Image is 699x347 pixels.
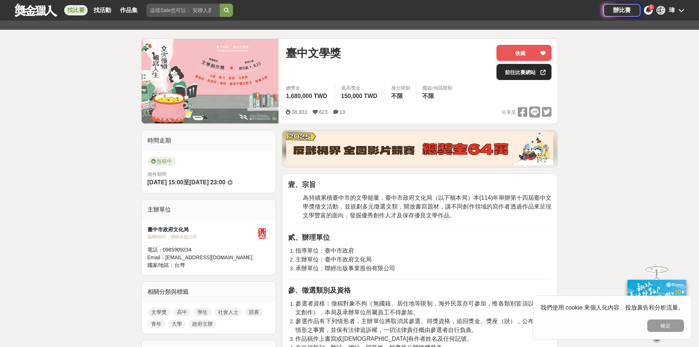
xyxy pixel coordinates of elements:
[295,300,551,315] span: 參選者資格︰徵稿對象不拘（無國籍、居住地等限制，海外民眾亦可參加，惟各類別皆須以繁體中文創作），本局及承辦單位所屬員工不得參加。
[142,130,276,151] div: 時間走期
[183,179,189,185] span: 至
[295,336,473,342] span: 作品稿件上書寫或[DEMOGRAPHIC_DATA]有作者姓名及任何記號。
[295,256,372,263] span: 主辦單位：臺中市政府文化局
[168,319,186,328] a: 大學
[148,234,255,240] div: 協辦/執行： 聯經出版公司
[142,199,276,220] div: 主辦單位
[295,265,395,271] span: 承辦單位：聯經出版事業股份有限公司
[288,286,351,294] strong: 參、徵選類別及資格
[148,179,183,185] span: [DATE] 15:00
[288,181,316,188] strong: 壹、宗旨
[148,246,255,254] div: 電話： 0985909234
[291,109,307,115] span: 38,931
[286,93,327,99] span: 1,680,000 TWD
[540,304,684,311] span: 我們使用 cookie 來個人化內容、投放廣告和分析流量。
[627,280,686,329] img: c171a689-fb2c-43c6-a33c-e56b1f4b2190.jpg
[286,45,341,61] span: 臺中文學獎
[341,93,378,99] span: 150,000 TWD
[142,39,279,123] img: Cover Image
[295,247,354,254] span: 指導單位：臺中市政府
[496,45,551,61] button: 收藏
[286,84,329,92] span: 總獎金
[650,5,652,9] span: 8
[391,84,410,92] div: 身分限制
[194,308,211,317] a: 學生
[148,157,176,166] span: 投稿中
[669,6,675,15] div: 瑋
[319,109,327,115] span: 623
[91,5,114,15] a: 找活動
[604,4,640,17] a: 辦比賽
[174,262,185,268] span: 台灣
[148,254,255,261] div: Email： [EMAIL_ADDRESS][DOMAIN_NAME]
[502,107,516,118] span: 分享至
[64,5,88,15] a: 找比賽
[422,84,452,92] div: 國籍/地區限制
[245,308,263,317] a: 競賽
[117,5,141,15] a: 作品集
[656,6,665,15] div: 瑋
[148,262,175,268] span: 國家/地區：
[173,308,191,317] a: 高中
[496,64,551,80] a: 前往比賽網站
[142,282,276,302] div: 相關分類與標籤
[391,93,403,99] span: 不限
[422,93,434,99] span: 不限
[286,132,553,165] img: 760c60fc-bf85-49b1-bfa1-830764fee2cd.png
[647,319,684,332] button: 確定
[303,195,551,218] span: 為持續累積臺中市的文學能量，臺中市政府文化局（以下稱本局）本(114)年舉辦第十四屆臺中文學獎徵文活動，並規劃多元徵選文類，開放書寫題材，讓不同創作領域的寫作者透過作品來呈現文學豐富的面向，發掘...
[339,109,345,115] span: 13
[341,84,379,92] span: 最高獎金
[148,308,170,317] a: 文學獎
[146,4,220,17] input: 這樣Sale也可以： 安聯人壽創意銷售法募集
[295,318,551,333] span: 參選作品有下列情形者，主辦單位將取消其參選、得獎資格，追回獎金、獎座（狀），公布其違規情形之事實，並保有法律追訴權，一切法律責任概由參選者自行負責。
[148,226,255,234] div: 臺中市政府文化局
[148,171,167,177] span: 徵件期間
[288,234,330,241] strong: 貳、辦理單位
[189,319,216,328] a: 政府主辦
[214,308,242,317] a: 社會人士
[189,179,225,185] span: [DATE] 23:00
[148,319,165,328] a: 青年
